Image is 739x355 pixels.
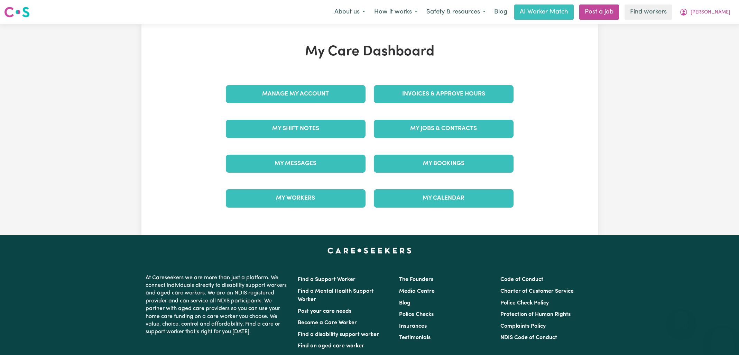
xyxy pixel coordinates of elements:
[500,300,549,306] a: Police Check Policy
[625,4,672,20] a: Find workers
[500,277,543,282] a: Code of Conduct
[399,277,433,282] a: The Founders
[298,332,379,337] a: Find a disability support worker
[226,155,366,173] a: My Messages
[399,289,435,294] a: Media Centre
[374,155,514,173] a: My Bookings
[514,4,574,20] a: AI Worker Match
[674,311,688,325] iframe: Close message
[500,335,557,340] a: NDIS Code of Conduct
[500,324,546,329] a: Complaints Policy
[4,6,30,18] img: Careseekers logo
[4,4,30,20] a: Careseekers logo
[399,335,431,340] a: Testimonials
[399,312,434,317] a: Police Checks
[330,5,370,19] button: About us
[675,5,735,19] button: My Account
[298,309,351,314] a: Post your care needs
[711,327,733,349] iframe: Button to launch messaging window
[327,248,412,253] a: Careseekers home page
[691,9,730,16] span: [PERSON_NAME]
[298,277,355,282] a: Find a Support Worker
[298,320,357,326] a: Become a Care Worker
[226,85,366,103] a: Manage My Account
[374,120,514,138] a: My Jobs & Contracts
[579,4,619,20] a: Post a job
[298,343,364,349] a: Find an aged care worker
[146,271,289,339] p: At Careseekers we are more than just a platform. We connect individuals directly to disability su...
[370,5,422,19] button: How it works
[226,120,366,138] a: My Shift Notes
[374,189,514,207] a: My Calendar
[500,312,571,317] a: Protection of Human Rights
[422,5,490,19] button: Safety & resources
[399,324,427,329] a: Insurances
[500,289,574,294] a: Charter of Customer Service
[226,189,366,207] a: My Workers
[222,44,518,60] h1: My Care Dashboard
[298,289,374,302] a: Find a Mental Health Support Worker
[374,85,514,103] a: Invoices & Approve Hours
[399,300,410,306] a: Blog
[490,4,511,20] a: Blog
